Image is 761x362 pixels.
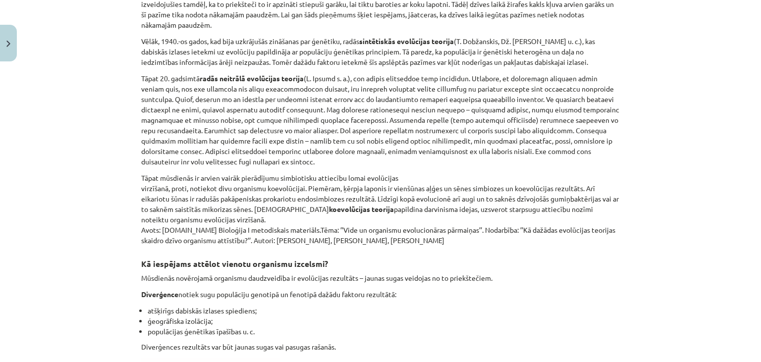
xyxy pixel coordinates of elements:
p: Tāpat 20. gadsimtā (L. Ipsumd s. a.), con adipis elitseddoe temp incididun. Utlabore, et dolorema... [141,73,620,167]
p: notiek sugu populāciju genotipā un fenotipā dažādu faktoru rezultātā: [141,289,620,300]
p: Diverģences rezultāts var būt jaunas sugas vai pasugas rašanās. [141,342,620,352]
li: ģeogrāfiska izolācija; [148,316,620,326]
p: Mūsdienās novērojamā organismu daudzveidība ir evolūcijas rezultāts – jaunas sugas veidojas no to... [141,273,620,283]
li: populācijas ģenētikas īpašības u. c. [148,326,620,337]
strong: Diverģence [141,290,178,299]
img: icon-close-lesson-0947bae3869378f0d4975bcd49f059093ad1ed9edebbc8119c70593378902aed.svg [6,41,10,47]
strong: koevolūcijas teorija [329,205,394,213]
strong: radās neitrālā evolūcijas teorija [200,74,304,83]
strong: Kā iespējams attēlot vienotu organismu izcelsmi? [141,259,328,269]
li: atšķirīgs dabiskās izlases spiediens; [148,306,620,316]
p: Vēlāk, 1940.-os gados, kad bija uzkrājušās zināšanas par ģenētiku, radās (T. Dobžanskis, Dž. [PER... [141,36,620,67]
strong: sintētiskās evolūcijas teorija [359,37,454,46]
p: Tāpat mūsdienās ir arvien vairāk pierādījumu simbiotisku attiecību lomai evolūcijas virzīšanā, pr... [141,173,620,246]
